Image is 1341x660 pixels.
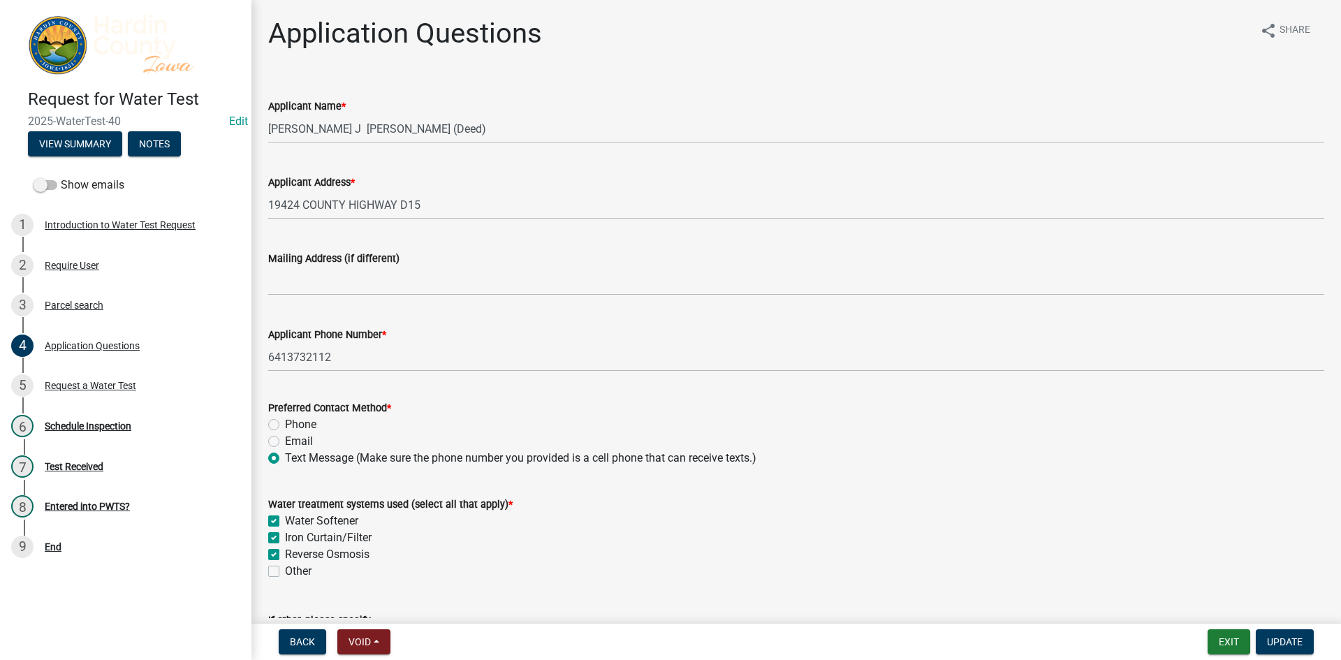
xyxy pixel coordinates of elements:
button: Back [279,629,326,654]
button: View Summary [28,131,122,156]
label: Applicant Phone Number [268,330,386,340]
span: Back [290,636,315,647]
span: Update [1267,636,1303,647]
label: Phone [285,416,316,433]
h1: Application Questions [268,17,542,50]
label: Water treatment systems used (select all that apply) [268,500,513,510]
div: End [45,542,61,552]
div: Request a Water Test [45,381,136,390]
label: Iron Curtain/Filter [285,529,372,546]
a: Edit [229,115,248,128]
div: Schedule Inspection [45,421,131,431]
button: Notes [128,131,181,156]
div: 4 [11,335,34,357]
span: 2025-WaterTest-40 [28,115,223,128]
label: Applicant Name [268,102,346,112]
div: 6 [11,415,34,437]
div: Entered into PWTS? [45,501,130,511]
div: 7 [11,455,34,478]
div: Require User [45,261,99,270]
i: share [1260,22,1277,39]
div: 5 [11,374,34,397]
label: Water Softener [285,513,358,529]
label: Preferred Contact Method [268,404,391,413]
label: Other [285,563,312,580]
wm-modal-confirm: Edit Application Number [229,115,248,128]
label: Mailing Address (if different) [268,254,400,264]
div: Application Questions [45,341,140,351]
label: Text Message (Make sure the phone number you provided is a cell phone that can receive texts.) [285,450,756,467]
div: 2 [11,254,34,277]
button: shareShare [1249,17,1321,44]
label: If other, please specify [268,616,371,626]
div: 1 [11,214,34,236]
wm-modal-confirm: Summary [28,140,122,151]
div: Test Received [45,462,103,471]
img: Hardin County, Iowa [28,15,229,75]
label: Show emails [34,177,124,193]
button: Void [337,629,390,654]
h4: Request for Water Test [28,89,240,110]
span: Share [1280,22,1310,39]
div: 3 [11,294,34,316]
span: Void [349,636,371,647]
label: Applicant Address [268,178,355,188]
label: Reverse Osmosis [285,546,369,563]
wm-modal-confirm: Notes [128,140,181,151]
button: Exit [1208,629,1250,654]
div: Parcel search [45,300,103,310]
div: 8 [11,495,34,518]
div: Introduction to Water Test Request [45,220,196,230]
div: 9 [11,536,34,558]
label: Email [285,433,313,450]
button: Update [1256,629,1314,654]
